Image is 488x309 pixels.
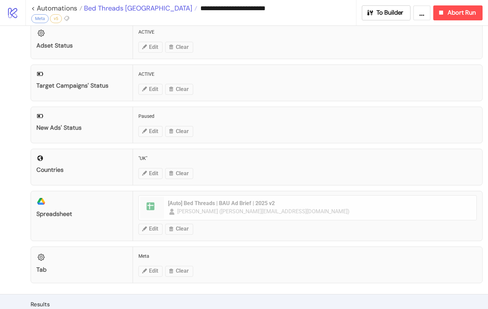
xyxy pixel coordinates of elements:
a: Bed Threads [GEOGRAPHIC_DATA] [82,5,197,12]
span: Abort Run [448,9,476,17]
button: To Builder [362,5,411,20]
button: ... [413,5,431,20]
div: Meta [31,14,49,23]
div: v5 [50,14,62,23]
button: Abort Run [433,5,483,20]
a: < Automations [31,5,82,12]
span: Bed Threads [GEOGRAPHIC_DATA] [82,4,192,13]
span: To Builder [376,9,404,17]
h2: Results [31,300,483,309]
